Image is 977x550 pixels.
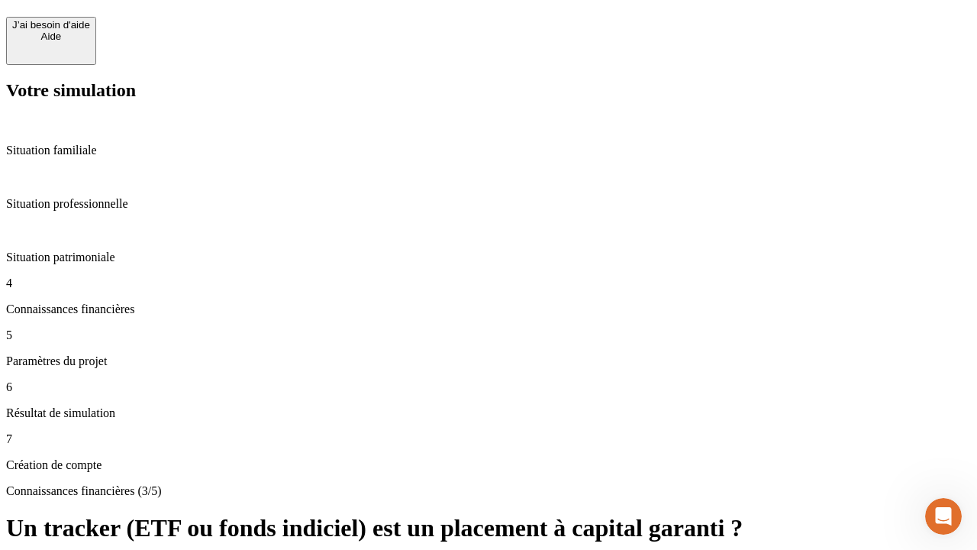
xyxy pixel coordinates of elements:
[6,328,971,342] p: 5
[6,197,971,211] p: Situation professionnelle
[12,31,90,42] div: Aide
[925,498,962,535] iframe: Intercom live chat
[6,354,971,368] p: Paramètres du projet
[6,484,971,498] p: Connaissances financières (3/5)
[6,277,971,290] p: 4
[6,144,971,157] p: Situation familiale
[6,17,96,65] button: J’ai besoin d'aideAide
[6,514,971,542] h1: Un tracker (ETF ou fonds indiciel) est un placement à capital garanti ?
[6,380,971,394] p: 6
[6,406,971,420] p: Résultat de simulation
[6,458,971,472] p: Création de compte
[6,302,971,316] p: Connaissances financières
[12,19,90,31] div: J’ai besoin d'aide
[6,251,971,264] p: Situation patrimoniale
[6,432,971,446] p: 7
[6,80,971,101] h2: Votre simulation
